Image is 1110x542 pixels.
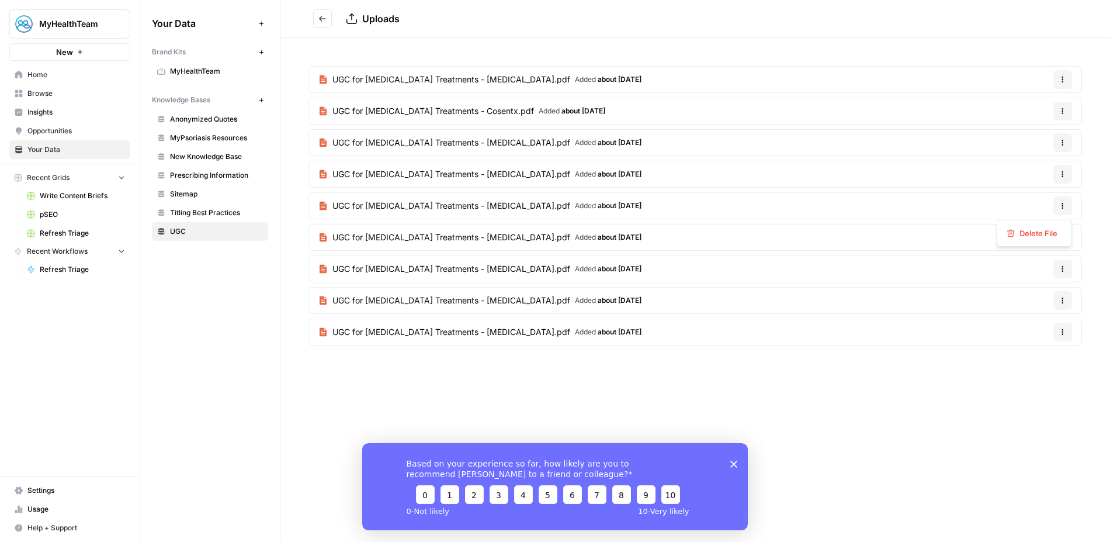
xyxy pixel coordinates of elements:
[9,481,130,500] a: Settings
[27,107,125,118] span: Insights
[40,191,125,201] span: Write Content Briefs
[40,209,125,220] span: pSEO
[575,295,641,306] span: Added
[152,110,268,129] a: Anonymized Quotes
[598,170,641,178] span: about [DATE]
[332,263,570,275] span: UGC for [MEDICAL_DATA] Treatments - [MEDICAL_DATA].pdf
[152,62,268,81] a: MyHealthTeam
[152,185,268,203] a: Sitemap
[9,122,130,140] a: Opportunities
[152,222,268,241] a: UGC
[27,504,125,515] span: Usage
[332,74,570,85] span: UGC for [MEDICAL_DATA] Treatments - [MEDICAL_DATA].pdf
[27,523,125,533] span: Help + Support
[9,243,130,260] button: Recent Workflows
[309,130,651,156] a: UGC for [MEDICAL_DATA] Treatments - [MEDICAL_DATA].pdfAdded about [DATE]
[152,129,268,147] a: MyPsoriasis Resources
[561,106,605,115] span: about [DATE]
[9,500,130,519] a: Usage
[309,67,651,92] a: UGC for [MEDICAL_DATA] Treatments - [MEDICAL_DATA].pdfAdded about [DATE]
[9,65,130,84] a: Home
[332,232,570,243] span: UGC for [MEDICAL_DATA] Treatments - [MEDICAL_DATA].pdf
[575,264,641,274] span: Added
[22,260,130,279] a: Refresh Triage
[332,326,570,338] span: UGC for [MEDICAL_DATA] Treatments - [MEDICAL_DATA].pdf
[170,114,263,125] span: Anonymized Quotes
[9,9,130,39] button: Workspace: MyHealthTeam
[309,256,651,282] a: UGC for [MEDICAL_DATA] Treatments - [MEDICAL_DATA].pdfAdded about [DATE]
[362,13,400,25] span: Uploads
[539,106,605,116] span: Added
[39,18,110,30] span: MyHealthTeam
[27,88,125,99] span: Browse
[332,105,534,117] span: UGC for [MEDICAL_DATA] Treatments - Cosentx.pdf
[598,138,641,147] span: about [DATE]
[56,46,73,58] span: New
[598,327,641,336] span: about [DATE]
[9,169,130,187] button: Recent Grids
[170,133,263,143] span: MyPsoriasis Resources
[152,147,268,166] a: New Knowledge Base
[598,233,641,241] span: about [DATE]
[9,140,130,159] a: Your Data
[598,296,641,305] span: about [DATE]
[362,443,748,530] iframe: Survey from AirOps
[170,151,263,162] span: New Knowledge Base
[9,519,130,537] button: Help + Support
[22,187,130,205] a: Write Content Briefs
[9,43,130,61] button: New
[575,201,641,211] span: Added
[332,295,570,306] span: UGC for [MEDICAL_DATA] Treatments - [MEDICAL_DATA].pdf
[332,200,570,212] span: UGC for [MEDICAL_DATA] Treatments - [MEDICAL_DATA].pdf
[27,246,88,257] span: Recent Workflows
[152,203,268,222] a: Titling Best Practices
[309,225,651,250] a: UGC for [MEDICAL_DATA] Treatments - [MEDICAL_DATA].pdfAdded about [DATE]
[598,75,641,84] span: about [DATE]
[598,264,641,273] span: about [DATE]
[575,137,641,148] span: Added
[152,95,210,105] span: Knowledge Bases
[9,103,130,122] a: Insights
[40,264,125,275] span: Refresh Triage
[313,9,332,28] button: Go back
[9,84,130,103] a: Browse
[40,228,125,239] span: Refresh Triage
[1019,227,1057,239] span: Delete File
[332,168,570,180] span: UGC for [MEDICAL_DATA] Treatments - [MEDICAL_DATA].pdf
[309,288,651,313] a: UGC for [MEDICAL_DATA] Treatments - [MEDICAL_DATA].pdfAdded about [DATE]
[27,485,125,496] span: Settings
[27,172,70,183] span: Recent Grids
[170,226,263,237] span: UGC
[170,208,263,218] span: Titling Best Practices
[27,144,125,155] span: Your Data
[575,327,641,337] span: Added
[13,13,34,34] img: MyHealthTeam Logo
[309,98,615,124] a: UGC for [MEDICAL_DATA] Treatments - Cosentx.pdfAdded about [DATE]
[152,47,186,57] span: Brand Kits
[575,232,641,243] span: Added
[309,193,651,219] a: UGC for [MEDICAL_DATA] Treatments - [MEDICAL_DATA].pdfAdded about [DATE]
[152,166,268,185] a: Prescribing Information
[170,66,263,77] span: MyHealthTeam
[309,319,651,345] a: UGC for [MEDICAL_DATA] Treatments - [MEDICAL_DATA].pdfAdded about [DATE]
[170,189,263,199] span: Sitemap
[309,161,651,187] a: UGC for [MEDICAL_DATA] Treatments - [MEDICAL_DATA].pdfAdded about [DATE]
[27,126,125,136] span: Opportunities
[22,224,130,243] a: Refresh Triage
[575,74,641,85] span: Added
[170,170,263,181] span: Prescribing Information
